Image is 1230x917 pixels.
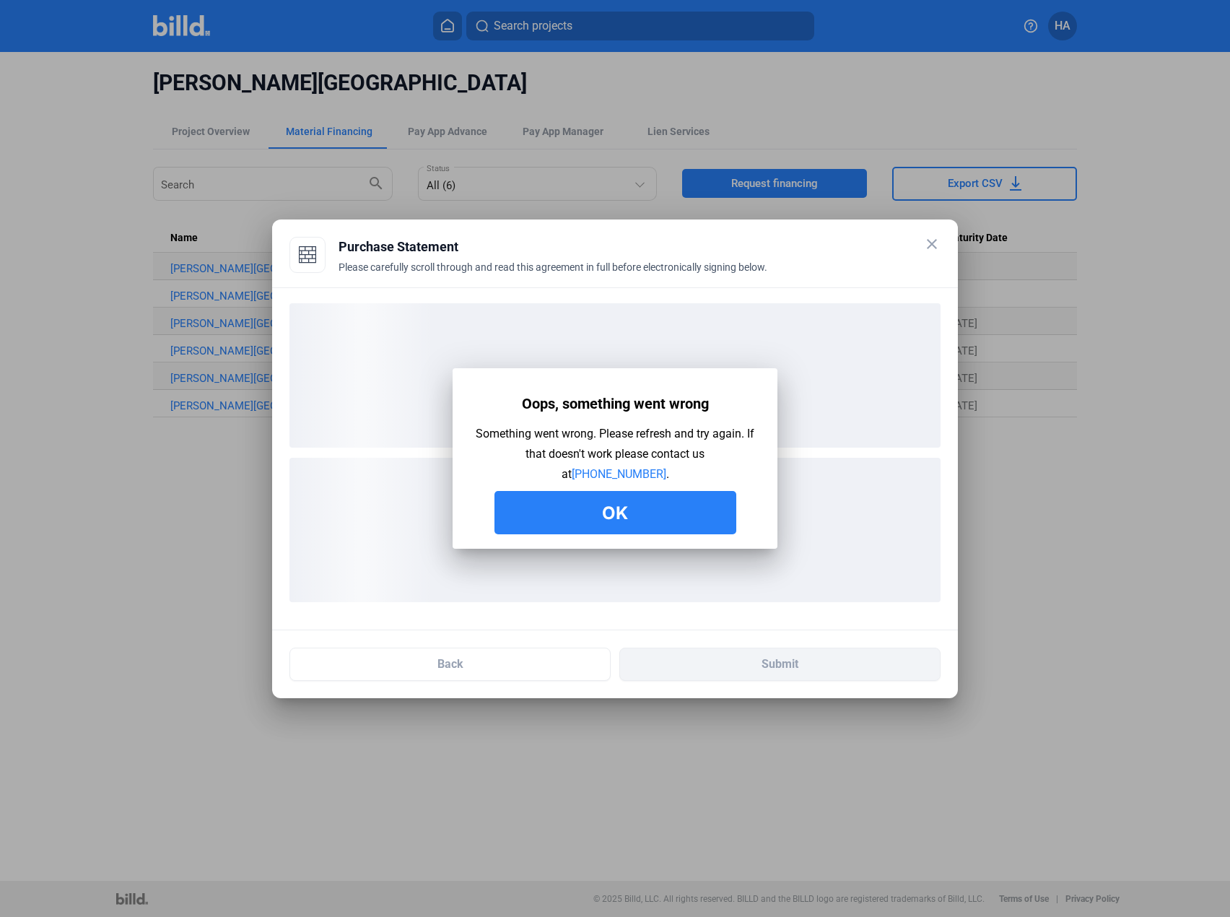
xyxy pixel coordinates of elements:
button: Submit [619,648,941,681]
div: loading [289,303,941,448]
a: [PHONE_NUMBER] [572,467,666,481]
div: loading [289,458,941,602]
mat-icon: close [923,235,941,253]
div: Purchase Statement [339,237,941,257]
button: Ok [494,491,736,534]
div: Oops, something went wrong [522,390,709,417]
div: Please carefully scroll through and read this agreement in full before electronically signing below. [339,260,941,292]
div: Something went wrong. Please refresh and try again. If that doesn't work please contact us at . [474,424,756,484]
button: Back [289,648,611,681]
